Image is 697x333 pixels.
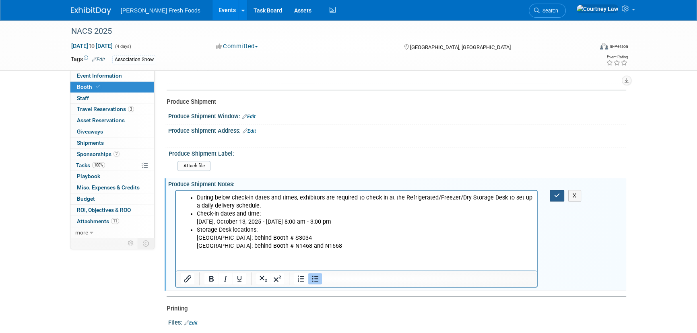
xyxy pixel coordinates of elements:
button: Bullet list [308,273,322,284]
div: Produce Shipment Address: [168,125,626,135]
div: Produce Shipment Window: [168,110,626,121]
a: Playbook [70,171,154,182]
div: Produce Shipment Label: [169,148,623,158]
a: Sponsorships2 [70,149,154,160]
button: Underline [233,273,246,284]
span: [DATE] [DATE] [71,42,113,49]
img: Format-Inperson.png [600,43,608,49]
a: Event Information [70,70,154,81]
span: Staff [77,95,89,101]
span: 11 [111,218,119,224]
button: X [568,190,581,201]
span: to [88,43,96,49]
a: Attachments11 [70,216,154,227]
a: Edit [92,57,105,62]
a: Misc. Expenses & Credits [70,182,154,193]
div: Files: [168,317,626,327]
span: Misc. Expenses & Credits [77,184,140,191]
a: Asset Reservations [70,115,154,126]
a: Edit [184,320,198,326]
span: 100% [92,162,105,168]
button: Subscript [256,273,270,284]
span: Booth [77,84,101,90]
button: Insert/edit link [181,273,194,284]
div: Printing [167,304,620,313]
button: Bold [204,273,218,284]
button: Numbered list [294,273,308,284]
a: Tasks100% [70,160,154,171]
td: Toggle Event Tabs [138,238,155,249]
span: [PERSON_NAME] Fresh Foods [121,7,200,14]
span: more [75,229,88,236]
span: 2 [113,151,120,157]
span: Budget [77,195,95,202]
span: Travel Reservations [77,106,134,112]
a: Staff [70,93,154,104]
button: Committed [213,42,261,51]
span: Asset Reservations [77,117,125,123]
span: Giveaways [77,128,103,135]
a: more [70,227,154,238]
a: Edit [242,114,256,119]
span: Attachments [77,218,119,224]
span: Sponsorships [77,151,120,157]
a: Booth [70,82,154,92]
div: Event Format [545,42,628,54]
a: Shipments [70,138,154,148]
div: NACS 2025 [68,24,581,39]
span: Tasks [76,162,105,169]
button: Superscript [270,273,284,284]
a: ROI, Objectives & ROO [70,205,154,216]
span: [GEOGRAPHIC_DATA], [GEOGRAPHIC_DATA] [410,44,510,50]
td: Tags [71,55,105,64]
a: Giveaways [70,126,154,137]
iframe: Rich Text Area [176,191,537,270]
div: Event Rating [606,55,628,59]
button: Italic [219,273,232,284]
div: Association Show [112,55,156,64]
a: Edit [243,128,256,134]
span: ROI, Objectives & ROO [77,207,131,213]
span: Shipments [77,140,104,146]
a: Budget [70,193,154,204]
div: Produce Shipment [167,98,620,106]
span: Event Information [77,72,122,79]
div: Produce Shipment Notes: [168,178,626,188]
span: (4 days) [114,44,131,49]
td: Personalize Event Tab Strip [124,238,138,249]
a: Search [529,4,566,18]
img: Courtney Law [576,4,619,13]
a: Travel Reservations3 [70,104,154,115]
span: 3 [128,106,134,112]
div: In-Person [609,43,628,49]
i: Booth reservation complete [96,84,100,89]
img: ExhibitDay [71,7,111,15]
span: Playbook [77,173,100,179]
span: Search [540,8,558,14]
